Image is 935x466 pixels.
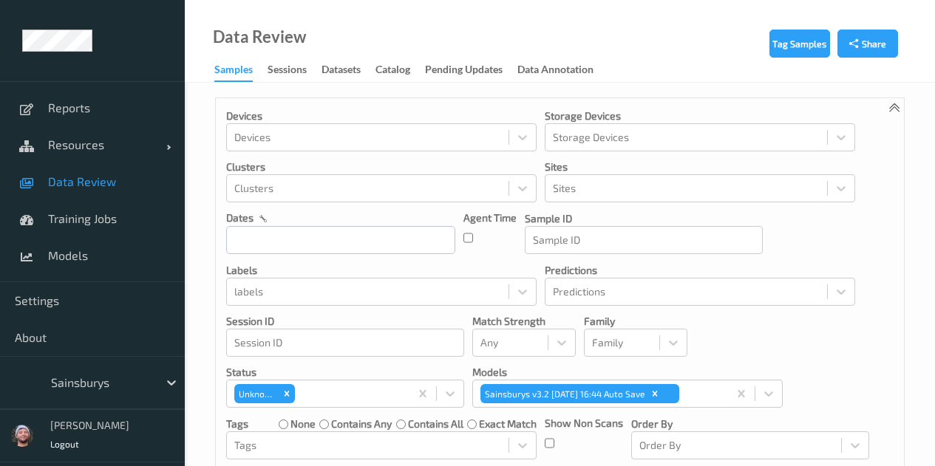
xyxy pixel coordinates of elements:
a: Pending Updates [425,60,517,80]
p: Predictions [545,263,855,278]
p: Session ID [226,314,464,329]
p: Match Strength [472,314,576,329]
p: Devices [226,109,537,123]
p: Sites [545,160,855,174]
div: Sessions [268,62,307,80]
p: Agent Time [463,210,517,225]
p: Storage Devices [545,109,855,123]
label: exact match [479,417,537,431]
p: Status [226,365,464,380]
div: Samples [214,62,253,82]
div: Datasets [322,62,361,80]
button: Share [837,30,898,58]
p: Clusters [226,160,537,174]
div: Remove Unknown [279,384,295,403]
button: Tag Samples [769,30,830,58]
label: contains all [408,417,463,431]
a: Datasets [322,60,375,80]
label: contains any [331,417,392,431]
div: Catalog [375,62,410,80]
div: Remove Sainsburys v3.2 2025-09-19 16:44 Auto Save [647,384,663,403]
a: Data Annotation [517,60,608,80]
p: Tags [226,417,248,431]
a: Sessions [268,60,322,80]
p: Order By [631,417,869,431]
div: Sainsburys v3.2 [DATE] 16:44 Auto Save [480,384,647,403]
a: Catalog [375,60,425,80]
a: Samples [214,60,268,82]
div: Pending Updates [425,62,503,80]
p: dates [226,210,254,225]
label: none [290,417,316,431]
p: labels [226,263,537,278]
div: Unknown [234,384,279,403]
p: Sample ID [525,211,763,226]
p: Show Non Scans [545,416,623,431]
p: Family [584,314,687,329]
div: Data Review [213,30,306,44]
p: Models [472,365,783,380]
div: Data Annotation [517,62,594,80]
